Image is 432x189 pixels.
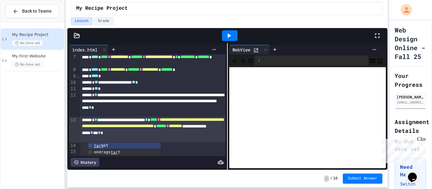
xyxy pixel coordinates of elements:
span: Back to Teams [22,8,52,15]
div: [EMAIL_ADDRESS][DOMAIN_NAME] [397,100,424,105]
div: 12 [69,92,77,117]
button: Lesson [71,17,93,25]
span: No time set [12,40,43,46]
div: index.html [69,45,108,54]
button: Open in new tab [377,57,383,64]
button: Console [369,57,376,64]
div: My Account [394,3,414,17]
div: [PERSON_NAME] [397,94,424,100]
span: 10 [333,176,337,181]
iframe: chat widget [380,136,426,163]
span: Forward [239,56,246,64]
span: Back [232,56,238,64]
span: ondrags t [94,150,120,154]
div: 9 [69,73,77,80]
h3: Need Help? [400,163,421,178]
span: get [94,143,108,148]
span: Submit Answer [348,176,378,181]
span: No time set [12,62,43,68]
button: Grade [94,17,114,25]
ul: Completions [82,142,161,155]
div: index.html [69,46,101,53]
div: 13 [69,117,77,142]
div: WebView [229,46,253,53]
div: 7 [69,54,77,67]
span: My Recipe Project [12,32,63,38]
div: 10 [69,80,77,86]
span: My Recipe Project [76,5,128,12]
div: History [71,158,99,167]
span: tar [111,150,118,155]
span: tar [94,143,101,148]
div: 14 [69,143,77,149]
div: / [255,56,368,66]
button: Back to Teams [6,4,59,18]
iframe: Web Preview [229,67,386,168]
h2: Your Progress [395,71,426,89]
h2: Assignment Details [395,117,426,135]
div: 11 [69,86,77,92]
span: My First Website [12,54,63,59]
button: Submit Answer [343,174,383,184]
div: 8 [69,67,77,73]
h1: Web Design Online - Fall 25 [395,26,426,61]
iframe: chat widget [405,164,426,183]
div: Chat with us now!Close [3,3,44,40]
button: Refresh [247,57,253,64]
div: 16 [69,155,77,161]
span: - [324,175,329,182]
div: WebView [229,45,270,54]
div: 15 [69,149,77,155]
span: Fold line [77,74,80,79]
span: / [330,176,332,181]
